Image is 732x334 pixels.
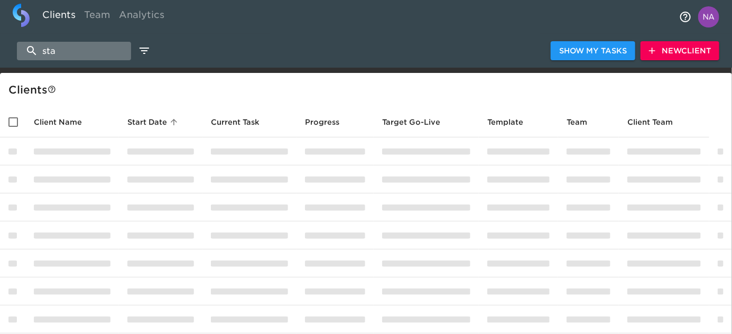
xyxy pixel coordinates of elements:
[135,42,153,60] button: edit
[382,116,454,128] span: Target Go-Live
[487,116,537,128] span: Template
[641,41,719,61] button: NewClient
[127,116,181,128] span: Start Date
[673,4,698,30] button: notifications
[567,116,601,128] span: Team
[211,116,273,128] span: Current Task
[559,44,627,58] span: Show My Tasks
[13,4,30,27] img: logo
[17,42,131,60] input: search
[115,4,169,30] a: Analytics
[211,116,260,128] span: This is the next Task in this Hub that should be completed
[551,41,635,61] button: Show My Tasks
[38,4,80,30] a: Clients
[80,4,115,30] a: Team
[698,6,719,27] img: Profile
[627,116,687,128] span: Client Team
[305,116,353,128] span: Progress
[649,44,711,58] span: New Client
[8,81,728,98] div: Client s
[34,116,96,128] span: Client Name
[382,116,440,128] span: Calculated based on the start date and the duration of all Tasks contained in this Hub.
